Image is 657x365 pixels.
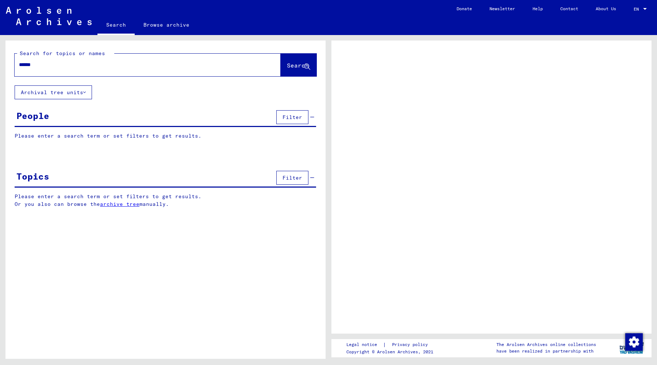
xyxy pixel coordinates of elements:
[283,174,302,181] span: Filter
[386,341,437,349] a: Privacy policy
[276,110,308,124] button: Filter
[346,349,437,355] p: Copyright © Arolsen Archives, 2021
[15,193,316,208] p: Please enter a search term or set filters to get results. Or you also can browse the manually.
[618,339,645,357] img: yv_logo.png
[16,170,49,183] div: Topics
[20,50,105,57] mat-label: Search for topics or names
[346,341,437,349] div: |
[15,132,316,140] p: Please enter a search term or set filters to get results.
[496,341,596,348] p: The Arolsen Archives online collections
[287,62,309,69] span: Search
[281,54,316,76] button: Search
[496,348,596,354] p: have been realized in partnership with
[16,109,49,122] div: People
[346,341,383,349] a: Legal notice
[276,171,308,185] button: Filter
[6,7,92,25] img: Arolsen_neg.svg
[634,7,642,12] span: EN
[625,333,643,351] img: Change consent
[15,85,92,99] button: Archival tree units
[97,16,135,35] a: Search
[135,16,198,34] a: Browse archive
[100,201,139,207] a: archive tree
[283,114,302,120] span: Filter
